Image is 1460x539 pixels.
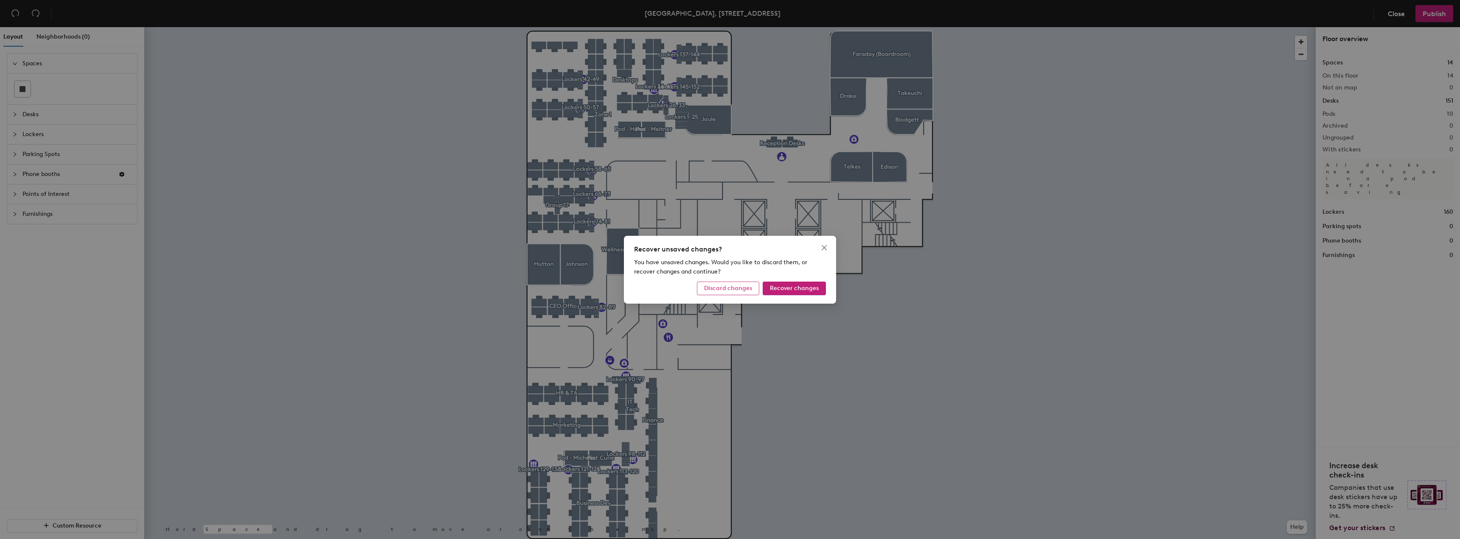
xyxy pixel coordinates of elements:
span: close [821,244,828,251]
span: You have unsaved changes. Would you like to discard them, or recover changes and continue? [634,259,807,275]
button: Recover changes [763,282,826,295]
button: Close [817,241,831,254]
span: Close [817,244,831,251]
div: Recover unsaved changes? [634,244,826,254]
span: Discard changes [704,285,752,292]
span: Recover changes [770,285,819,292]
button: Discard changes [697,282,759,295]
